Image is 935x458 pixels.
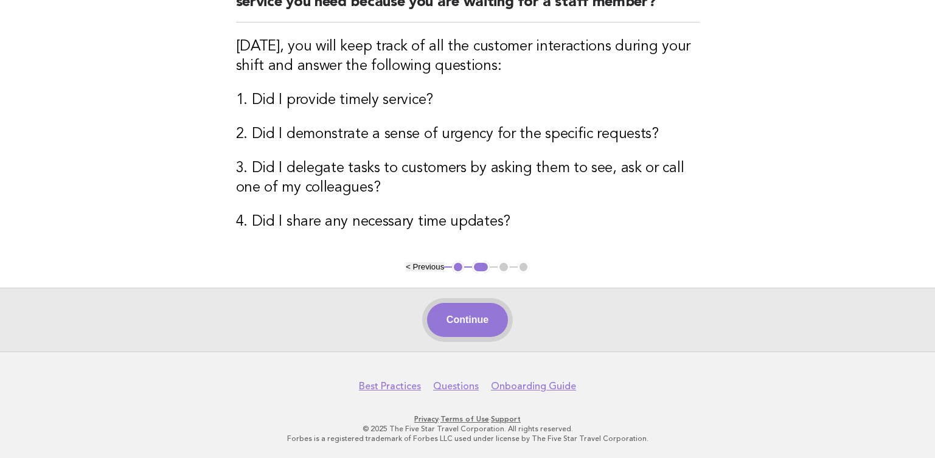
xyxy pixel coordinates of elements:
button: Continue [427,303,508,337]
p: Forbes is a registered trademark of Forbes LLC used under license by The Five Star Travel Corpora... [96,434,840,443]
a: Support [491,415,521,423]
button: < Previous [406,262,444,271]
a: Onboarding Guide [491,380,576,392]
button: 1 [452,261,464,273]
a: Terms of Use [440,415,489,423]
p: · · [96,414,840,424]
h3: 4. Did I share any necessary time updates? [236,212,700,232]
h3: [DATE], you will keep track of all the customer interactions during your shift and answer the fol... [236,37,700,76]
h3: 2. Did I demonstrate a sense of urgency for the specific requests? [236,125,700,144]
a: Questions [433,380,479,392]
h3: 1. Did I provide timely service? [236,91,700,110]
h3: 3. Did I delegate tasks to customers by asking them to see, ask or call one of my colleagues? [236,159,700,198]
a: Privacy [414,415,439,423]
a: Best Practices [359,380,421,392]
button: 2 [472,261,490,273]
p: © 2025 The Five Star Travel Corporation. All rights reserved. [96,424,840,434]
